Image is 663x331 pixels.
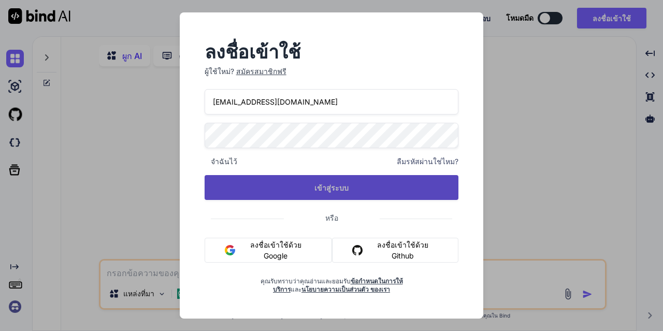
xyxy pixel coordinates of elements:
button: ลงชื่อเข้าใช้ด้วย Github [332,238,458,263]
img: กิตฮับ [352,245,363,255]
button: เข้าสู่ระบบ [205,175,459,200]
font: สมัครสมาชิกฟรี [236,67,286,76]
font: ลงชื่อเข้าใช้ด้วย Google [250,240,301,260]
a: ข้อกำหนดในการให้บริการ [273,277,403,293]
a: นโยบายความเป็นส่วนตัว ของเรา [301,285,390,293]
font: คุณรับทราบว่าคุณอ่านและยอมรับ [261,277,351,285]
input: เข้าสู่ระบบหรืออีเมล์ [205,89,459,114]
font: หรือ [325,213,338,222]
font: และ [291,285,301,293]
font: เข้าสู่ระบบ [314,183,349,192]
font: ผู้ใช้ใหม่? [205,67,234,76]
font: ลงชื่อเข้าใช้ [205,40,300,63]
font: จำฉันไว้ [211,157,237,166]
font: ลืมรหัสผ่านใช่ไหม? [397,157,458,166]
img: Google [225,245,235,255]
button: ลงชื่อเข้าใช้ด้วย Google [205,238,333,263]
font: ลงชื่อเข้าใช้ด้วย Github [377,240,428,260]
